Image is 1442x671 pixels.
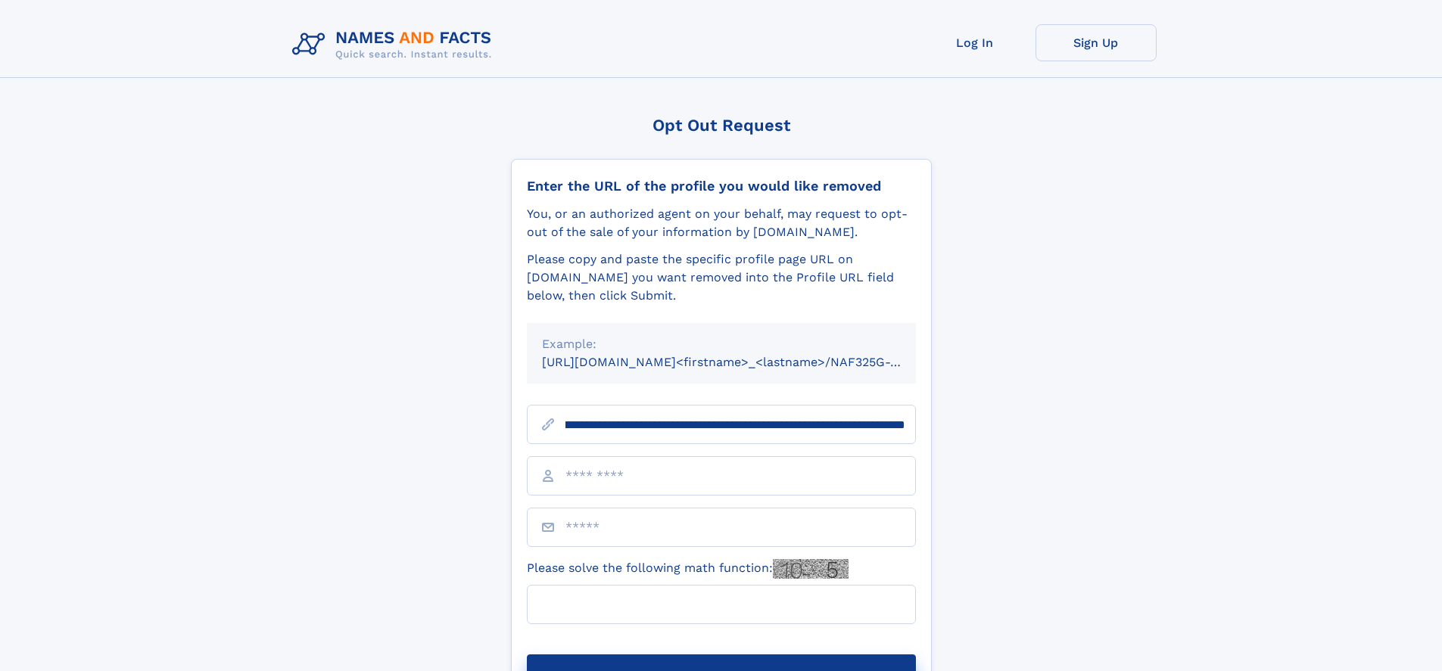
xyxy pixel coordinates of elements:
[286,24,504,65] img: Logo Names and Facts
[527,559,849,579] label: Please solve the following math function:
[527,178,916,194] div: Enter the URL of the profile you would like removed
[527,250,916,305] div: Please copy and paste the specific profile page URL on [DOMAIN_NAME] you want removed into the Pr...
[914,24,1036,61] a: Log In
[542,355,945,369] small: [URL][DOMAIN_NAME]<firstname>_<lastname>/NAF325G-xxxxxxxx
[527,205,916,241] div: You, or an authorized agent on your behalf, may request to opt-out of the sale of your informatio...
[511,116,932,135] div: Opt Out Request
[542,335,901,353] div: Example:
[1036,24,1157,61] a: Sign Up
